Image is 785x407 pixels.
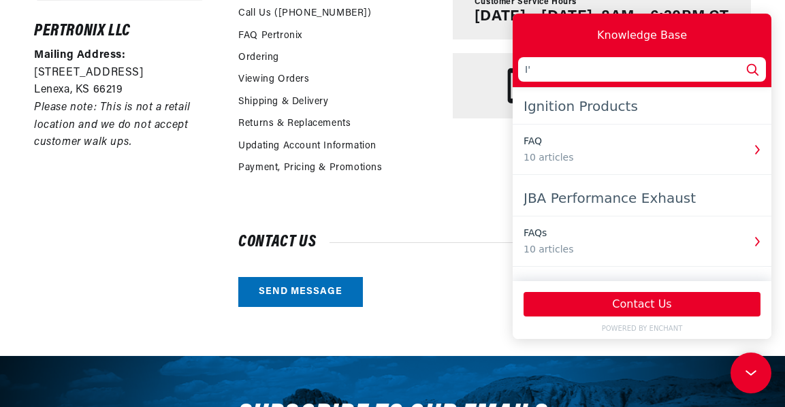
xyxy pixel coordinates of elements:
[238,139,377,154] a: Updating Account Information
[11,278,248,303] button: Contact Us
[11,80,248,105] div: Ignition Products
[11,120,230,135] div: FAQ
[238,72,309,87] a: Viewing Orders
[238,235,751,249] h2: Contact us
[11,212,230,227] div: FAQs
[238,29,302,44] a: FAQ Pertronix
[34,50,126,61] strong: Mailing Address:
[34,65,213,82] p: [STREET_ADDRESS]
[238,50,279,65] a: Ordering
[453,53,751,118] a: Phone [PHONE_NUMBER]
[5,310,253,320] a: POWERED BY ENCHANT
[238,161,382,176] a: Payment, Pricing & Promotions
[11,172,248,197] div: JBA Performance Exhaust
[34,102,191,148] em: Please note: This is not a retail location and we do not accept customer walk ups.
[11,137,230,151] div: 10 articles
[84,14,174,30] div: Knowledge Base
[34,25,213,38] h6: Pertronix LLC
[11,229,230,243] div: 10 articles
[34,82,213,99] p: Lenexa, KS 66219
[238,277,363,308] a: Send message
[238,116,351,131] a: Returns & Replacements
[5,44,253,68] input: How can we help you?
[11,264,248,289] div: Shipping
[475,8,729,26] p: [DATE] – [DATE], 8AM – 6:30PM CT
[238,95,328,110] a: Shipping & Delivery
[238,6,371,21] a: Call Us ([PHONE_NUMBER])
